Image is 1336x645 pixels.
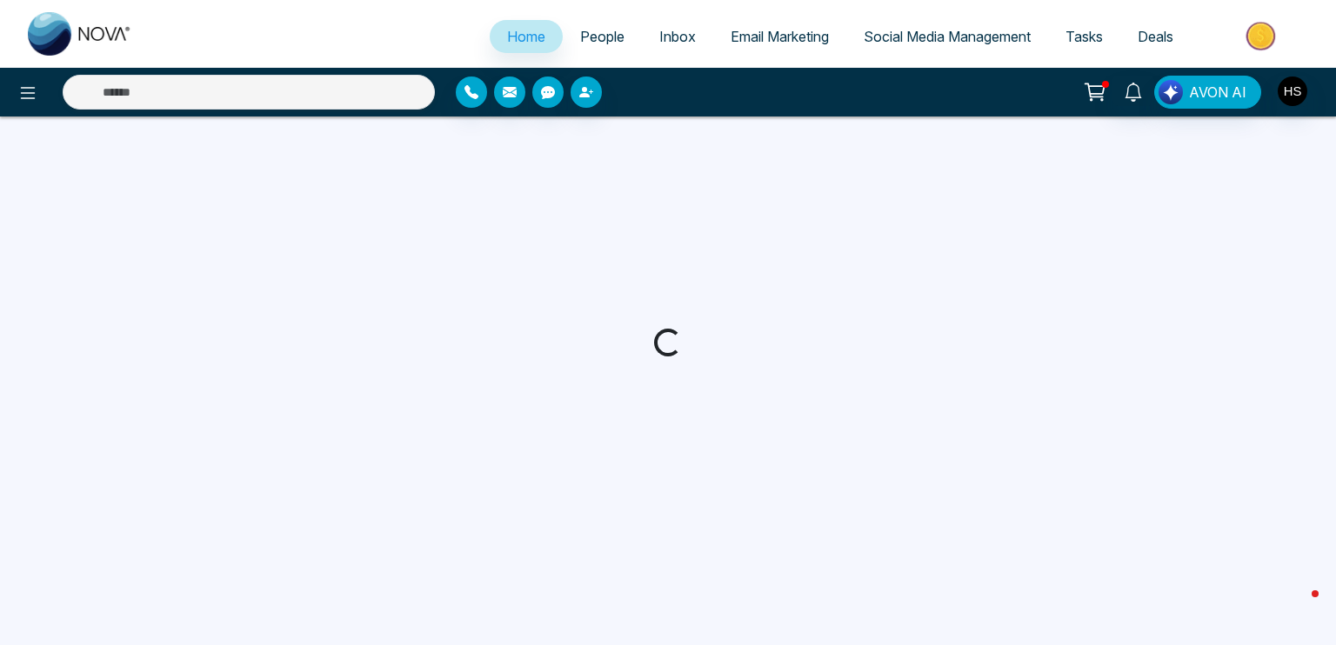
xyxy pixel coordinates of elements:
a: Deals [1120,20,1191,53]
span: Inbox [659,28,696,45]
a: People [563,20,642,53]
iframe: Intercom live chat [1277,586,1319,628]
img: Lead Flow [1159,80,1183,104]
span: People [580,28,625,45]
img: Nova CRM Logo [28,12,132,56]
img: Market-place.gif [1199,17,1326,56]
span: Home [507,28,545,45]
img: User Avatar [1278,76,1307,106]
a: Tasks [1048,20,1120,53]
a: Inbox [642,20,713,53]
a: Home [490,20,563,53]
a: Email Marketing [713,20,846,53]
span: Social Media Management [864,28,1031,45]
button: AVON AI [1154,76,1261,109]
span: Deals [1138,28,1173,45]
span: Email Marketing [731,28,829,45]
span: AVON AI [1189,82,1246,103]
a: Social Media Management [846,20,1048,53]
span: Tasks [1065,28,1103,45]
